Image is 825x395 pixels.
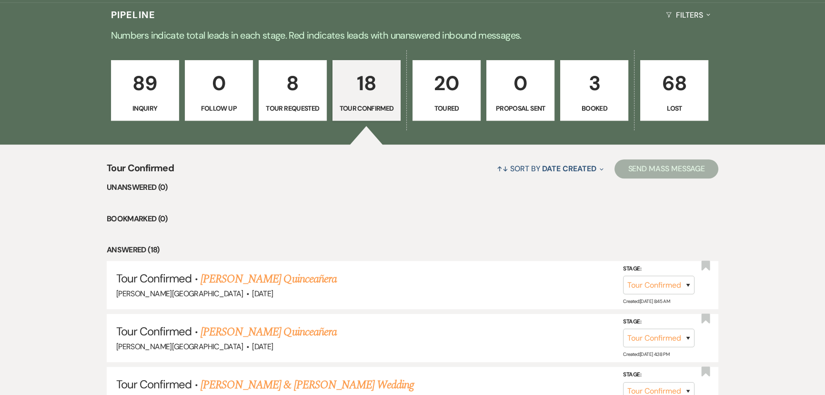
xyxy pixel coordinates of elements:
p: 89 [117,67,173,99]
label: Stage: [623,263,694,274]
p: Numbers indicate total leads in each stage. Red indicates leads with unanswered inbound messages. [70,28,755,43]
a: 68Lost [640,60,708,121]
a: [PERSON_NAME] & [PERSON_NAME] Wedding [201,376,414,394]
span: Date Created [542,164,596,174]
button: Send Mass Message [614,159,718,178]
li: Unanswered (0) [107,181,718,194]
p: Booked [566,103,622,114]
a: 0Proposal Sent [486,60,554,121]
span: [DATE] [252,342,273,352]
a: 89Inquiry [111,60,179,121]
p: 3 [566,67,622,99]
span: Tour Confirmed [116,377,192,392]
li: Answered (18) [107,244,718,256]
span: [PERSON_NAME][GEOGRAPHIC_DATA] [116,342,243,352]
span: Tour Confirmed [116,271,192,286]
button: Filters [662,2,714,28]
a: 3Booked [560,60,628,121]
p: Tour Requested [265,103,321,114]
p: 8 [265,67,321,99]
p: 18 [339,67,394,99]
p: Inquiry [117,103,173,114]
h3: Pipeline [111,8,156,21]
span: Tour Confirmed [107,161,174,181]
a: 20Toured [412,60,481,121]
a: 18Tour Confirmed [332,60,401,121]
span: [DATE] [252,289,273,299]
a: 0Follow Up [185,60,253,121]
a: [PERSON_NAME] Quinceañera [201,323,337,341]
li: Bookmarked (0) [107,213,718,225]
p: 0 [493,67,548,99]
span: Created: [DATE] 8:45 AM [623,298,670,304]
p: Follow Up [191,103,247,114]
span: Created: [DATE] 4:38 PM [623,351,669,357]
p: Tour Confirmed [339,103,394,114]
span: Tour Confirmed [116,324,192,339]
p: 68 [646,67,702,99]
p: 20 [419,67,474,99]
a: [PERSON_NAME] Quinceañera [201,270,337,288]
p: Toured [419,103,474,114]
label: Stage: [623,370,694,380]
a: 8Tour Requested [259,60,327,121]
span: ↑↓ [497,164,508,174]
button: Sort By Date Created [493,156,607,181]
p: 0 [191,67,247,99]
label: Stage: [623,317,694,327]
span: [PERSON_NAME][GEOGRAPHIC_DATA] [116,289,243,299]
p: Proposal Sent [493,103,548,114]
p: Lost [646,103,702,114]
